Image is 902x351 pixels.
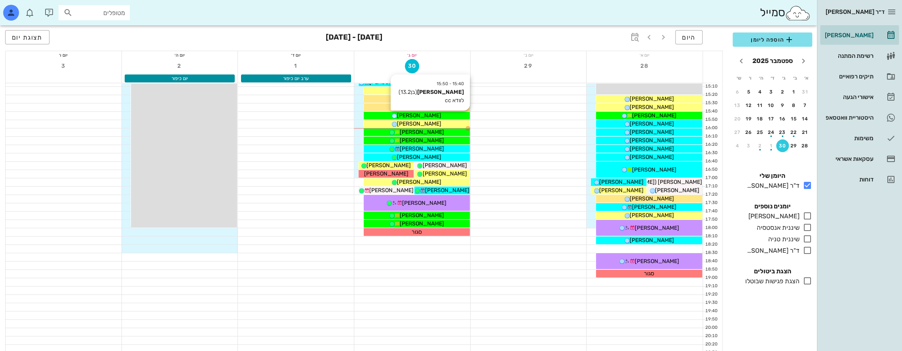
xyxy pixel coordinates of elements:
[703,116,719,123] div: 15:50
[173,63,187,69] span: 2
[776,139,789,152] button: 30
[703,150,719,156] div: 16:30
[754,86,766,98] button: 4
[801,71,811,85] th: א׳
[289,63,303,69] span: 1
[703,133,719,140] div: 16:10
[289,59,303,73] button: 1
[397,179,441,185] span: [PERSON_NAME]
[754,113,766,125] button: 18
[731,116,744,122] div: 20
[731,89,744,95] div: 6
[788,86,800,98] button: 1
[405,63,419,69] span: 30
[703,241,719,248] div: 18:20
[703,258,719,265] div: 18:40
[238,51,354,59] div: יום ד׳
[742,103,755,108] div: 12
[799,143,811,149] div: 28
[731,130,744,135] div: 27
[422,170,467,177] span: [PERSON_NAME]
[703,183,719,190] div: 17:10
[823,114,874,121] div: היסטוריית וואטסאפ
[754,223,799,233] div: שיננית אנסטסיה
[397,154,441,160] span: [PERSON_NAME]
[788,103,800,108] div: 8
[754,89,766,95] div: 4
[820,108,899,127] a: היסטוריית וואטסאפ
[521,63,536,69] span: 29
[400,145,444,152] span: [PERSON_NAME]
[799,99,811,112] button: 7
[638,59,652,73] button: 28
[703,341,719,348] div: 20:20
[703,216,719,223] div: 17:50
[820,26,899,45] a: [PERSON_NAME]
[756,71,766,85] th: ה׳
[799,130,811,135] div: 21
[823,73,874,80] div: תיקים רפואיים
[823,53,874,59] div: רשימת המתנה
[703,333,719,340] div: 20:10
[788,116,800,122] div: 15
[283,76,309,81] span: ערב יום כיפור
[405,59,419,73] button: 30
[765,86,778,98] button: 3
[765,130,778,135] div: 24
[788,99,800,112] button: 8
[765,235,799,244] div: שיננית טניה
[703,166,719,173] div: 16:50
[765,116,778,122] div: 17
[703,175,719,181] div: 17:00
[630,237,674,244] span: [PERSON_NAME]
[765,99,778,112] button: 10
[776,116,789,122] div: 16
[765,143,778,149] div: 1
[820,88,899,107] a: אישורי הגעה
[630,137,674,144] span: [PERSON_NAME]
[703,108,719,115] div: 15:40
[682,34,696,41] span: היום
[703,125,719,132] div: 16:00
[823,135,874,141] div: משימות
[742,89,755,95] div: 5
[754,99,766,112] button: 11
[703,299,719,306] div: 19:30
[788,126,800,139] button: 22
[823,32,874,38] div: [PERSON_NAME]
[630,195,674,202] span: [PERSON_NAME]
[703,266,719,273] div: 18:50
[776,103,789,108] div: 9
[703,308,719,315] div: 19:40
[422,162,467,169] span: [PERSON_NAME]
[744,181,799,191] div: ד"ר [PERSON_NAME]
[742,277,799,286] div: הצגת פגישות שבוטלו
[754,130,766,135] div: 25
[703,275,719,281] div: 19:00
[742,126,755,139] button: 26
[400,220,444,227] span: [PERSON_NAME]
[630,95,674,102] span: [PERSON_NAME]
[823,94,874,100] div: אישורי הגעה
[425,187,469,194] span: [PERSON_NAME]
[587,51,703,59] div: יום א׳
[799,113,811,125] button: 14
[402,200,446,206] span: [PERSON_NAME]
[744,246,799,256] div: ד"ר [PERSON_NAME]
[400,129,444,135] span: [PERSON_NAME]
[742,86,755,98] button: 5
[655,187,699,194] span: [PERSON_NAME]
[779,71,789,85] th: ג׳
[400,137,444,144] span: [PERSON_NAME]
[799,116,811,122] div: 14
[823,156,874,162] div: עסקאות אשראי
[799,126,811,139] button: 21
[799,103,811,108] div: 7
[742,143,755,149] div: 3
[56,59,70,73] button: 3
[742,130,755,135] div: 26
[366,162,411,169] span: [PERSON_NAME]
[765,139,778,152] button: 1
[731,143,744,149] div: 4
[703,324,719,331] div: 20:00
